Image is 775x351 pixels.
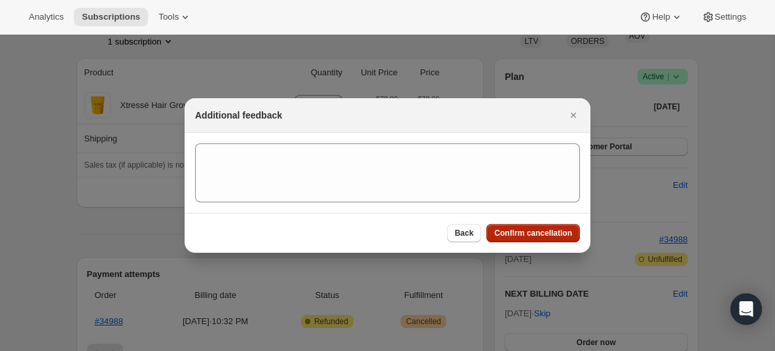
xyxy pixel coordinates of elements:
[694,8,754,26] button: Settings
[195,109,282,122] h2: Additional feedback
[158,12,179,22] span: Tools
[730,293,762,325] div: Open Intercom Messenger
[447,224,482,242] button: Back
[715,12,746,22] span: Settings
[74,8,148,26] button: Subscriptions
[486,224,580,242] button: Confirm cancellation
[494,228,572,238] span: Confirm cancellation
[652,12,670,22] span: Help
[82,12,140,22] span: Subscriptions
[631,8,691,26] button: Help
[564,106,583,124] button: Close
[455,228,474,238] span: Back
[151,8,200,26] button: Tools
[29,12,63,22] span: Analytics
[21,8,71,26] button: Analytics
